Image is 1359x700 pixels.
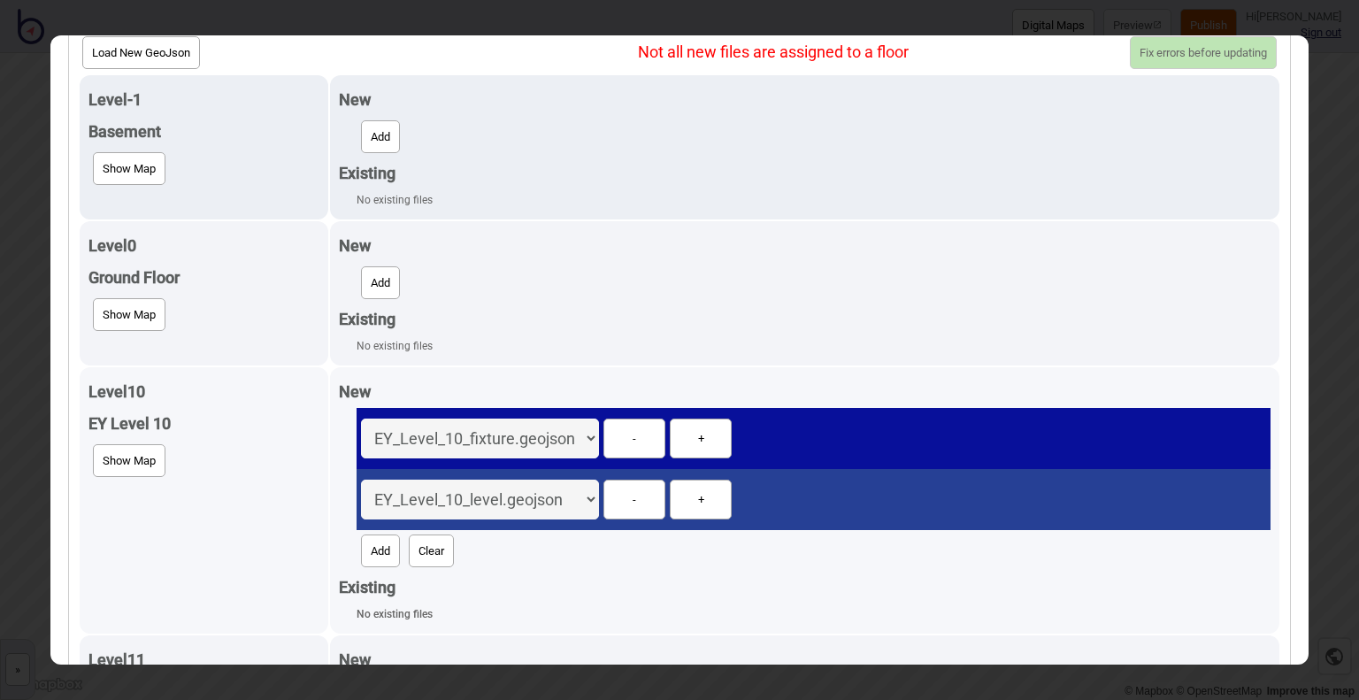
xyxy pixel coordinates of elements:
button: Add [361,120,400,153]
div: Level 10 [88,376,319,408]
div: Not all new files are assigned to a floor [638,36,909,68]
strong: New [339,236,371,255]
button: - [603,419,665,458]
strong: New [339,90,371,109]
button: Add [361,535,400,567]
button: + [670,419,732,458]
span: Show Map [103,162,156,175]
div: No existing files [357,189,1271,211]
button: - [603,480,665,519]
div: Level 0 [88,230,319,262]
div: EY Level 10 [88,408,319,440]
span: Show Map [103,454,156,467]
button: Show Map [93,152,165,185]
strong: New [339,382,371,401]
button: Show Map [93,444,165,477]
div: Level -1 [88,84,319,116]
button: Load New GeoJson [82,36,200,69]
strong: New [339,650,371,669]
strong: Existing [339,164,395,182]
strong: Existing [339,310,395,328]
button: Show Map [93,298,165,331]
button: Fix errors before updating [1130,36,1277,69]
div: Ground Floor [88,262,319,294]
div: Basement [88,116,319,148]
div: Level 11 [88,644,319,676]
div: No existing files [357,335,1271,357]
strong: Existing [339,578,395,596]
button: + [670,480,732,519]
button: Clear [409,535,454,567]
button: Add [361,266,400,299]
div: No existing files [357,604,1271,625]
span: Show Map [103,308,156,321]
